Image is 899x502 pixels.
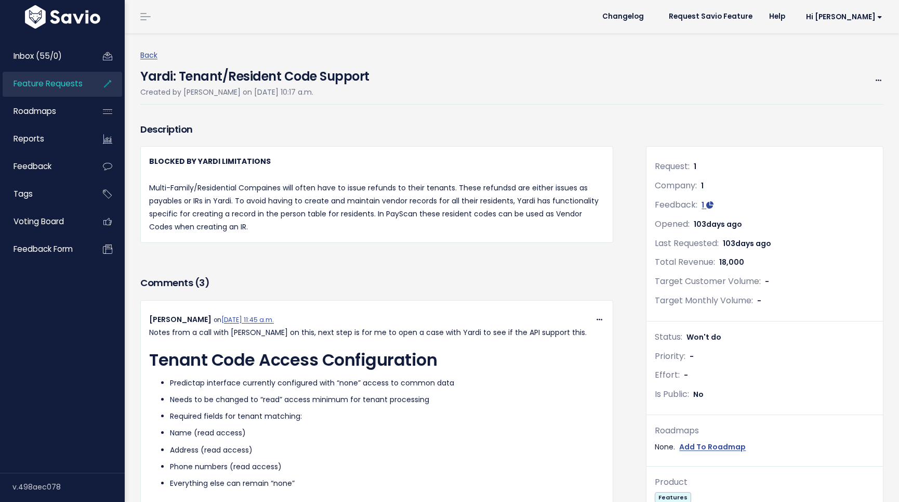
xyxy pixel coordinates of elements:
[149,326,604,339] p: Notes from a call with [PERSON_NAME] on this, next step is for me to open a case with Yardi to se...
[690,351,694,362] span: -
[170,377,604,390] li: Predictap interface currently configured with “none” access to common data
[3,155,86,178] a: Feedback
[170,460,604,473] li: Phone numbers (read access)
[655,237,719,249] span: Last Requested:
[706,219,742,229] span: days ago
[214,316,274,324] span: on
[655,388,689,400] span: Is Public:
[149,156,271,166] strong: BLOCKED BY YARDI LIMITATIONS
[655,218,690,230] span: Opened:
[3,44,86,68] a: Inbox (55/0)
[14,243,73,254] span: Feedback form
[684,370,688,380] span: -
[12,473,125,500] div: v.498aec078
[765,276,769,287] span: -
[701,181,704,191] span: 1
[655,423,875,439] div: Roadmaps
[693,389,704,400] span: No
[3,127,86,151] a: Reports
[3,99,86,123] a: Roadmaps
[686,332,721,342] span: Won't do
[14,106,56,117] span: Roadmaps
[14,161,51,172] span: Feedback
[22,5,103,29] img: logo-white.9d6f32f41409.svg
[3,237,86,261] a: Feedback form
[170,444,604,457] li: Address (read access)
[655,160,690,172] span: Request:
[761,9,794,24] a: Help
[655,369,680,381] span: Effort:
[694,219,742,229] span: 103
[655,275,761,287] span: Target Customer Volume:
[655,475,875,490] div: Product
[702,200,704,210] span: 1
[655,350,685,362] span: Priority:
[140,122,613,137] h3: Description
[140,276,613,290] h3: Comments ( )
[694,161,696,172] span: 1
[655,294,753,306] span: Target Monthly Volume:
[149,347,604,372] h1: Tenant Code Access Configuration
[719,257,744,267] span: 18,000
[702,200,713,210] a: 1
[3,182,86,206] a: Tags
[14,78,83,89] span: Feature Requests
[221,316,274,324] a: [DATE] 11:45 a.m.
[679,441,746,454] a: Add To Roadmap
[655,199,697,211] span: Feedback:
[170,427,604,440] li: Name (read access)
[735,238,771,249] span: days ago
[140,87,313,97] span: Created by [PERSON_NAME] on [DATE] 10:17 a.m.
[140,62,369,86] h4: Yardi: Tenant/Resident Code Support
[14,188,33,199] span: Tags
[14,50,62,61] span: Inbox (55/0)
[757,295,761,306] span: -
[655,331,682,343] span: Status:
[3,210,86,234] a: Voting Board
[149,314,211,325] span: [PERSON_NAME]
[660,9,761,24] a: Request Savio Feature
[3,72,86,96] a: Feature Requests
[140,50,157,60] a: Back
[199,276,205,289] span: 3
[170,477,604,490] li: Everything else can remain “none”
[655,179,697,191] span: Company:
[794,9,891,25] a: Hi [PERSON_NAME]
[723,238,771,249] span: 103
[14,216,64,227] span: Voting Board
[602,13,644,20] span: Changelog
[806,13,882,21] span: Hi [PERSON_NAME]
[170,393,604,406] li: Needs to be changed to “read” access minimum for tenant processing
[170,410,604,423] li: Required fields for tenant matching:
[14,133,44,144] span: Reports
[655,256,715,268] span: Total Revenue:
[149,155,604,234] p: Multi-Family/Residential Compaines will often have to issue refunds to their tenants. These refun...
[655,441,875,454] div: None.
